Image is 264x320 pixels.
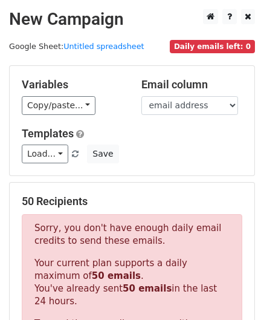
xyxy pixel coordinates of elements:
strong: 50 emails [92,270,141,281]
button: Save [87,145,118,163]
span: Daily emails left: 0 [170,40,255,53]
p: Your current plan supports a daily maximum of . You've already sent in the last 24 hours. [34,257,230,308]
strong: 50 emails [123,283,172,294]
h5: 50 Recipients [22,195,242,208]
h5: Email column [141,78,243,91]
h2: New Campaign [9,9,255,30]
iframe: Chat Widget [204,262,264,320]
small: Google Sheet: [9,42,144,51]
a: Templates [22,127,74,140]
p: Sorry, you don't have enough daily email credits to send these emails. [34,222,230,247]
a: Load... [22,145,68,163]
a: Untitled spreadsheet [63,42,144,51]
h5: Variables [22,78,123,91]
a: Daily emails left: 0 [170,42,255,51]
a: Copy/paste... [22,96,95,115]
